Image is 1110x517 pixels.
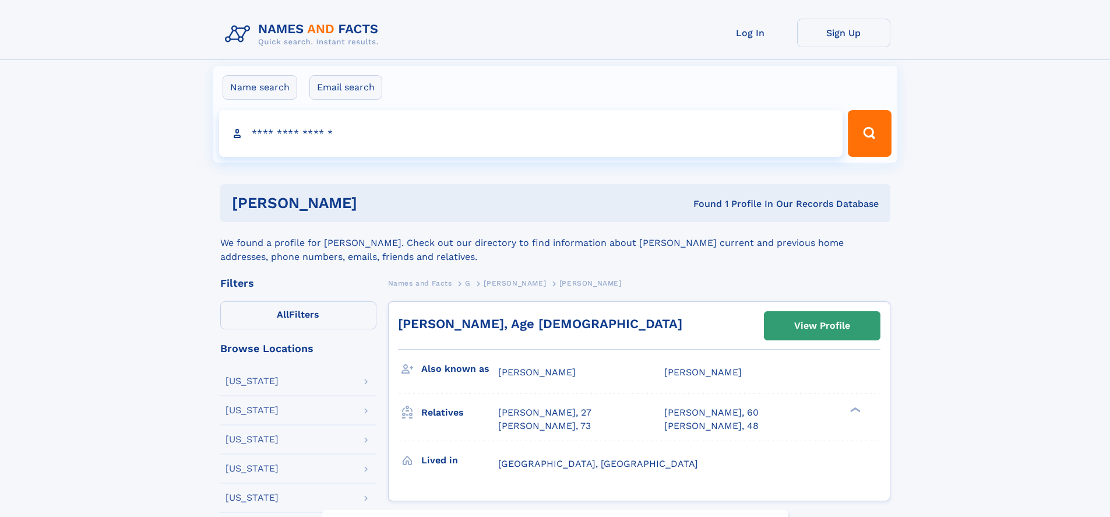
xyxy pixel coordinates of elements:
span: [PERSON_NAME] [559,279,622,287]
input: search input [219,110,843,157]
span: G [465,279,471,287]
h3: Relatives [421,403,498,423]
h1: [PERSON_NAME] [232,196,526,210]
a: [PERSON_NAME], 48 [664,420,759,432]
a: G [465,276,471,290]
span: All [277,309,289,320]
h3: Lived in [421,451,498,470]
span: [PERSON_NAME] [484,279,546,287]
div: Browse Locations [220,343,376,354]
a: View Profile [764,312,880,340]
a: Log In [704,19,797,47]
a: Sign Up [797,19,890,47]
a: [PERSON_NAME] [484,276,546,290]
div: Filters [220,278,376,289]
img: Logo Names and Facts [220,19,388,50]
span: [PERSON_NAME] [498,367,576,378]
div: View Profile [794,312,850,339]
div: [US_STATE] [225,377,279,386]
div: Found 1 Profile In Our Records Database [525,198,879,210]
div: [US_STATE] [225,435,279,444]
span: [GEOGRAPHIC_DATA], [GEOGRAPHIC_DATA] [498,458,698,469]
a: [PERSON_NAME], 60 [664,406,759,419]
label: Email search [309,75,382,100]
div: We found a profile for [PERSON_NAME]. Check out our directory to find information about [PERSON_N... [220,222,890,264]
div: [US_STATE] [225,406,279,415]
a: Names and Facts [388,276,452,290]
h3: Also known as [421,359,498,379]
button: Search Button [848,110,891,157]
div: [US_STATE] [225,464,279,473]
span: [PERSON_NAME] [664,367,742,378]
a: [PERSON_NAME], 73 [498,420,591,432]
label: Filters [220,301,376,329]
label: Name search [223,75,297,100]
div: [US_STATE] [225,493,279,502]
div: ❯ [847,406,861,414]
a: [PERSON_NAME], 27 [498,406,591,419]
a: [PERSON_NAME], Age [DEMOGRAPHIC_DATA] [398,316,682,331]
